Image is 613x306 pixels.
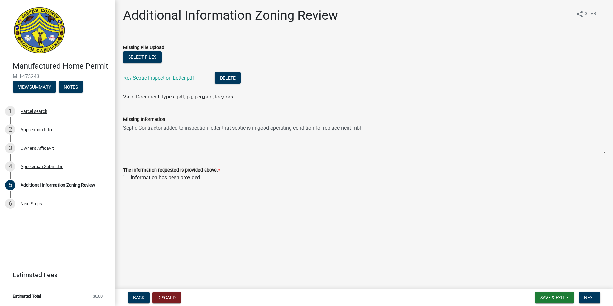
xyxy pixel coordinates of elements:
div: 2 [5,124,15,135]
span: Back [133,295,145,300]
button: Next [579,292,600,303]
wm-modal-confirm: Notes [59,85,83,90]
button: Discard [152,292,181,303]
h4: Manufactured Home Permit [13,62,110,71]
label: Missing File Upload [123,46,164,50]
span: Save & Exit [540,295,565,300]
button: Notes [59,81,83,93]
img: Jasper County, South Carolina [13,7,66,55]
button: Select files [123,51,162,63]
span: Valid Document Types: pdf,jpg,jpeg,png,doc,docx [123,94,234,100]
span: Next [584,295,595,300]
label: The information requested is provided above. [123,168,220,173]
button: Save & Exit [535,292,574,303]
div: Additional Information Zoning Review [21,183,95,187]
div: Application Submittal [21,164,63,169]
div: 3 [5,143,15,153]
a: Rev.Septic Inspection Letter.pdf [123,75,194,81]
button: shareShare [571,8,604,20]
h1: Additional Information Zoning Review [123,8,338,23]
div: Application Info [21,127,52,132]
i: share [576,10,584,18]
button: Back [128,292,150,303]
div: 5 [5,180,15,190]
label: Missing Information [123,117,165,122]
div: 4 [5,161,15,172]
span: MH-475243 [13,73,103,80]
button: Delete [215,72,241,84]
span: $0.00 [93,294,103,298]
div: Parcel search [21,109,47,114]
div: 6 [5,199,15,209]
label: Information has been provided [131,174,200,182]
div: 1 [5,106,15,116]
div: Owner's Affidavit [21,146,54,150]
span: Estimated Total [13,294,41,298]
wm-modal-confirm: Delete Document [215,75,241,81]
span: Share [585,10,599,18]
a: Estimated Fees [5,268,105,281]
button: View Summary [13,81,56,93]
wm-modal-confirm: Summary [13,85,56,90]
